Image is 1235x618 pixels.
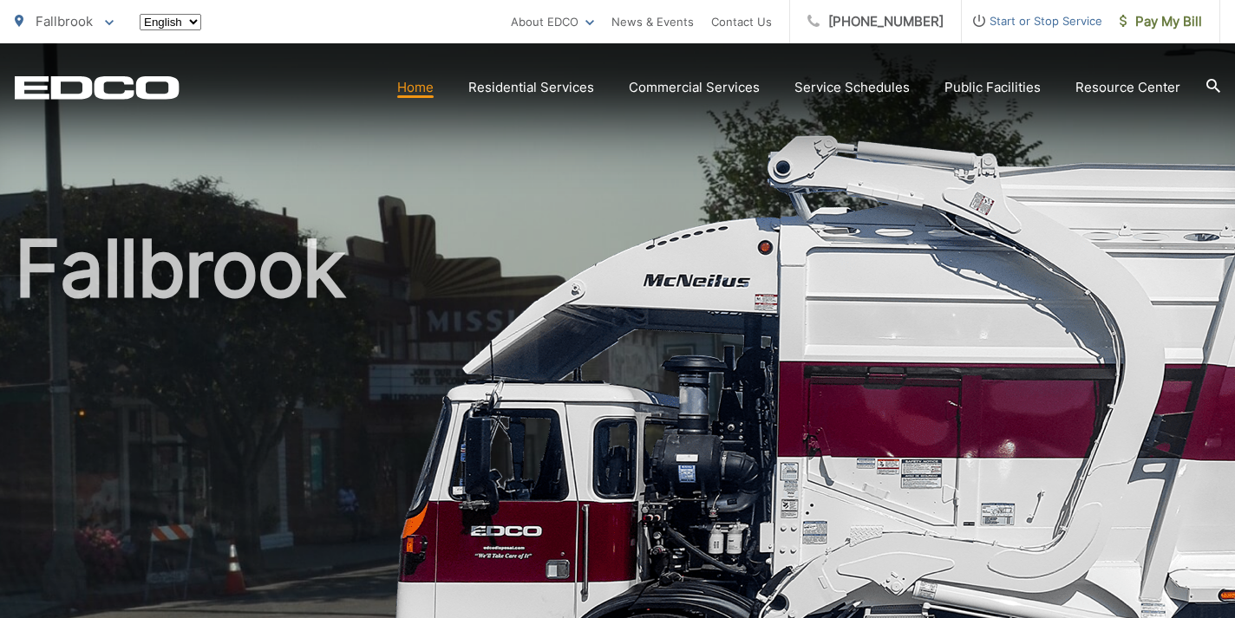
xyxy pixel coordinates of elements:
[944,77,1041,98] a: Public Facilities
[397,77,434,98] a: Home
[1075,77,1180,98] a: Resource Center
[468,77,594,98] a: Residential Services
[711,11,772,32] a: Contact Us
[15,75,180,100] a: EDCD logo. Return to the homepage.
[511,11,594,32] a: About EDCO
[1120,11,1202,32] span: Pay My Bill
[794,77,910,98] a: Service Schedules
[36,13,93,29] span: Fallbrook
[629,77,760,98] a: Commercial Services
[611,11,694,32] a: News & Events
[140,14,201,30] select: Select a language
